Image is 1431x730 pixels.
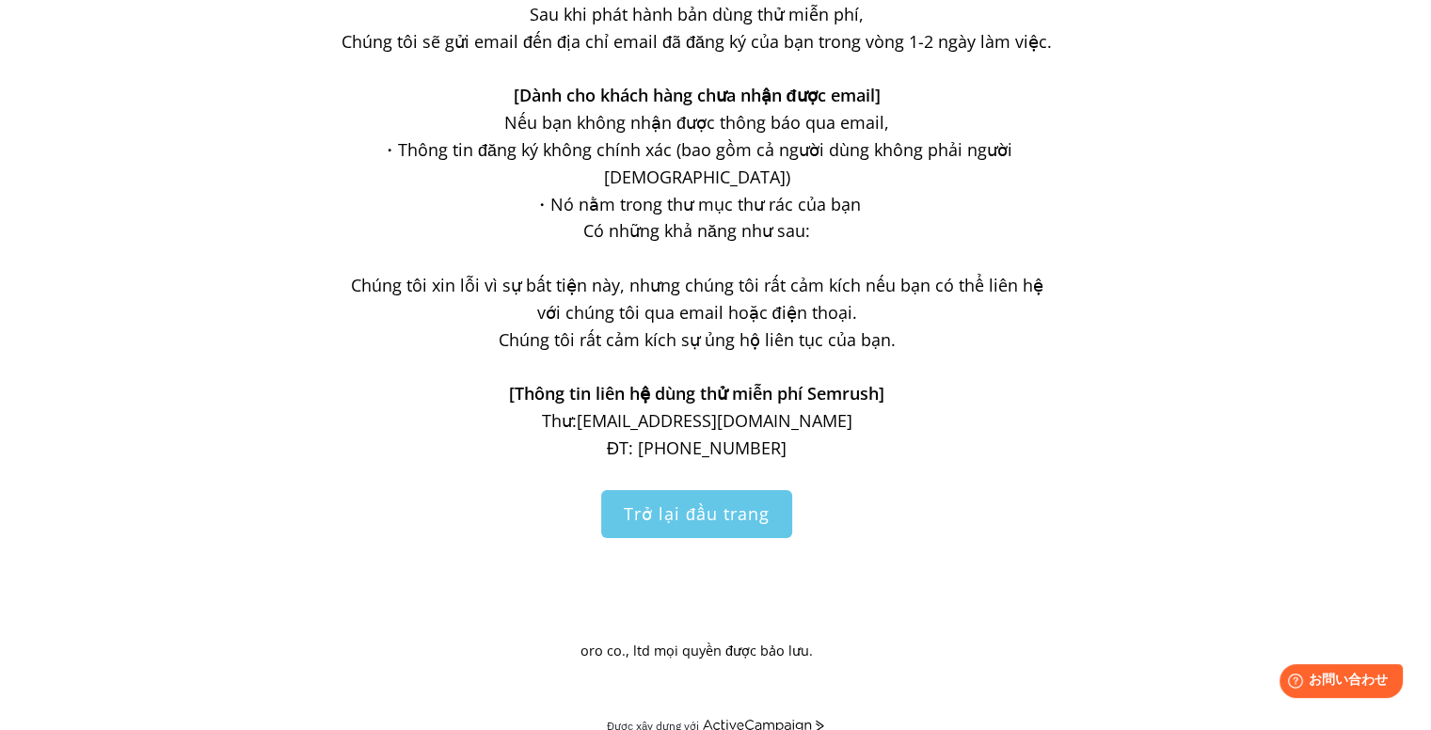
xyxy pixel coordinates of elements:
font: oro co., ltd mọi quyền được bảo lưu. [580,642,813,659]
font: [EMAIL_ADDRESS][DOMAIN_NAME] [577,409,852,432]
font: [Dành cho khách hàng chưa nhận được email] [514,84,881,106]
font: Sau khi phát hành bản dùng thử miễn phí, [530,3,864,25]
font: [Thông tin liên hệ dùng thử miễn phí Semrush] [509,382,884,405]
font: Chúng tôi xin lỗi vì sự bất tiện này, nhưng chúng tôi rất cảm kích nếu bạn có thể liên hệ với chú... [351,274,1043,324]
font: Chúng tôi sẽ gửi email đến địa chỉ email đã đăng ký của bạn trong vòng 1-2 ngày làm việc. [342,30,1052,53]
font: Trở lại đầu trang [624,502,770,525]
a: Trở lại đầu trang [601,490,792,538]
font: Có những khả năng như sau: [583,219,810,242]
font: ・Thông tin đăng ký không chính xác (bao gồm cả người dùng không phải người [DEMOGRAPHIC_DATA]) [381,138,1012,188]
font: Chúng tôi rất cảm kích sự ủng hộ liên tục của bạn. [499,328,896,351]
font: Thư: [542,409,577,432]
font: ・Nó nằm trong thư mục thư rác của bạn [533,193,861,215]
iframe: Help widget launcher [1264,657,1410,709]
font: Nếu bạn không nhận được thông báo qua email, [504,111,889,134]
font: ĐT: [PHONE_NUMBER] [607,436,787,459]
